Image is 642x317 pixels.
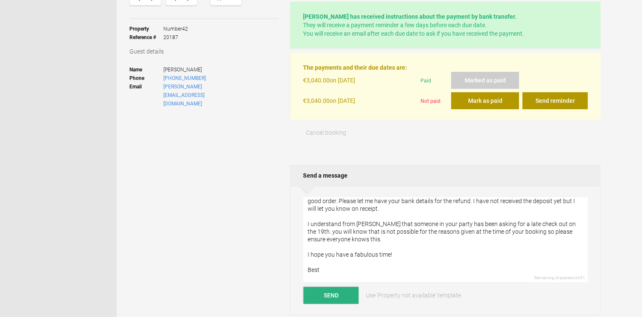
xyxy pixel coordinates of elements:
[303,72,417,92] div: on [DATE]
[360,287,467,304] a: Use 'Property not available' template
[163,75,206,81] a: [PHONE_NUMBER]
[417,72,451,92] div: Paid
[417,92,451,109] div: Not paid
[163,25,188,33] span: Number42
[303,77,330,84] flynt-currency: €3,040.00
[303,97,330,104] flynt-currency: €3,040.00
[290,124,362,141] button: Cancel booking
[451,72,519,89] button: Marked as paid
[163,65,242,74] span: [PERSON_NAME]
[451,92,519,109] button: Mark as paid
[163,33,188,42] span: 20187
[303,287,359,304] button: Send
[290,165,600,186] h2: Send a message
[306,129,346,136] span: Cancel booking
[129,82,163,108] strong: Email
[129,65,163,74] strong: Name
[303,64,407,71] strong: The payments and their due dates are:
[303,12,588,38] p: They will receive a payment reminder a few days before each due date. You will receive an email a...
[163,84,205,107] a: [PERSON_NAME][EMAIL_ADDRESS][DOMAIN_NAME]
[303,13,516,20] strong: [PERSON_NAME] has received instructions about the payment by bank transfer.
[129,33,163,42] strong: Reference #
[129,47,279,56] h3: Guest details
[522,92,588,109] button: Send reminder
[303,92,417,109] div: on [DATE]
[129,25,163,33] strong: Property
[129,74,163,82] strong: Phone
